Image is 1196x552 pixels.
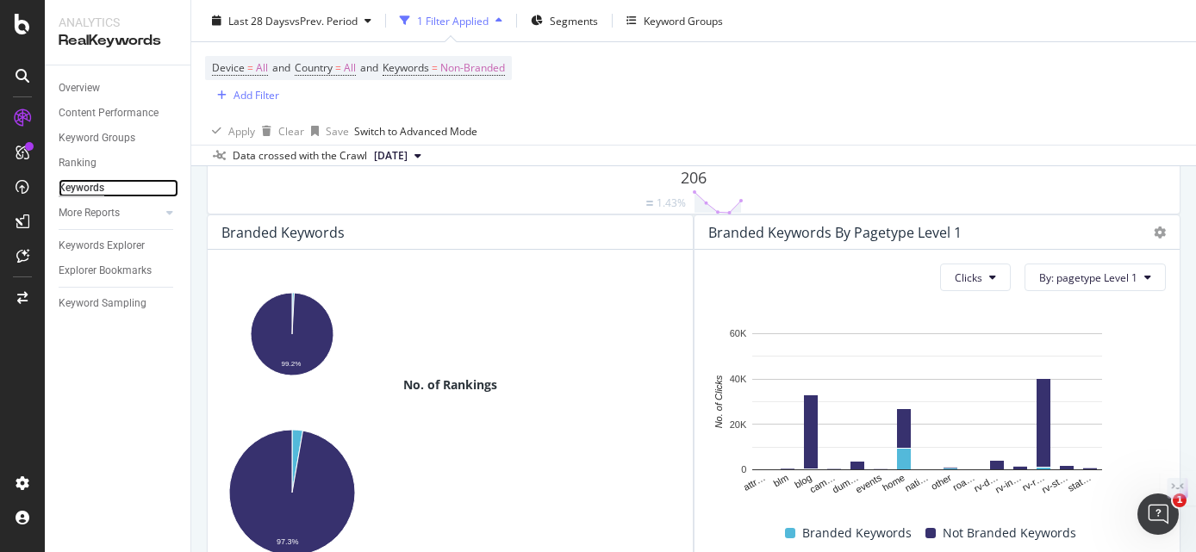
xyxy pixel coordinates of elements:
a: More Reports [59,204,161,222]
a: Overview [59,79,178,97]
div: Keyword Groups [644,13,723,28]
span: = [432,60,438,75]
div: No. of Rankings [221,376,679,394]
span: By: pagetype Level 1 [1039,270,1137,285]
span: All [344,56,356,80]
text: other [929,472,953,492]
a: Content Performance [59,104,178,122]
a: Keywords [59,179,178,197]
img: Equal [646,201,653,206]
button: Keyword Groups [620,7,730,34]
text: blog [793,472,813,490]
div: Overview [59,79,100,97]
div: Data crossed with the Crawl [233,148,367,164]
button: Clicks [940,264,1011,291]
span: and [360,60,378,75]
div: Branded Keywords [221,224,345,241]
span: = [247,60,253,75]
span: 206 [681,167,707,188]
span: All [256,56,268,80]
button: Apply [205,117,255,145]
text: home [881,472,906,493]
a: Keyword Groups [59,129,178,147]
span: = [335,60,341,75]
div: Switch to Advanced Mode [354,124,477,139]
div: Keywords [59,179,104,197]
text: blm [772,472,790,488]
button: By: pagetype Level 1 [1025,264,1166,291]
div: More Reports [59,204,120,222]
button: Last 28 DaysvsPrev. Period [205,7,378,34]
text: 60K [730,328,747,338]
button: Add Filter [205,87,284,103]
a: Ranking [59,154,178,172]
a: Explorer Bookmarks [59,262,178,280]
span: Device [212,60,245,75]
svg: A chart. [221,283,363,376]
div: Ranking [59,154,97,172]
text: 97.3% [277,537,299,546]
span: Segments [550,13,598,28]
div: Content Performance [59,104,159,122]
div: Keyword Groups [59,129,135,147]
span: Country [295,60,333,75]
div: Add Filter [234,88,279,102]
span: Keywords [383,60,429,75]
div: 1.43% [657,195,686,210]
div: Explorer Bookmarks [59,262,152,280]
span: vs Prev. Period [290,13,358,28]
text: 20K [730,419,747,429]
text: 99.2% [282,359,302,367]
text: 40K [730,374,747,384]
text: events [854,472,884,495]
a: Keywords Explorer [59,237,178,255]
div: Keywords Explorer [59,237,145,255]
div: Keyword Sampling [59,295,146,313]
span: Clicks [955,270,982,285]
div: Save [326,124,349,139]
span: Last 28 Days [228,13,290,28]
div: Apply [228,124,255,139]
span: Not Branded Keywords [943,523,1076,543]
button: Segments [524,7,605,34]
button: Save [304,117,349,145]
span: Non-Branded [440,56,505,80]
div: 1 Filter Applied [417,13,489,28]
div: Analytics [59,14,177,31]
text: No. of Clicks [713,375,724,428]
svg: A chart. [708,325,1145,496]
button: Switch to Advanced Mode [349,117,483,145]
span: and [272,60,290,75]
iframe: Intercom live chat [1137,493,1179,535]
button: Clear [255,117,304,145]
button: 1 Filter Applied [393,7,509,34]
button: [DATE] [367,146,428,166]
div: RealKeywords [59,31,177,51]
div: Branded Keywords By pagetype Level 1 [708,224,962,241]
a: Keyword Sampling [59,295,178,313]
div: Clear [278,124,304,139]
span: Branded Keywords [802,523,912,543]
span: 2025 Sep. 19th [374,148,408,164]
text: 0 [741,464,746,474]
